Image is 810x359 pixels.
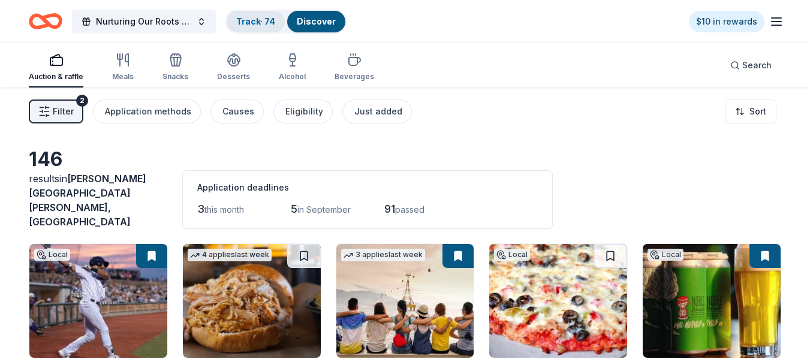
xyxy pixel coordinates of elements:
a: Home [29,7,62,35]
button: Alcohol [279,48,306,88]
img: Image for Let's Roam [336,244,474,358]
img: Image for Cassanos Pizza King [489,244,627,358]
span: 5 [291,203,297,215]
span: Search [742,58,772,73]
span: in [29,173,146,228]
img: Image for Lake Erie Crushers [29,244,167,358]
img: Image for Mission BBQ [183,244,321,358]
button: Track· 74Discover [225,10,347,34]
button: Snacks [162,48,188,88]
a: $10 in rewards [689,11,764,32]
div: Snacks [162,72,188,82]
img: Image for Noble Beast Brewing Co. [643,244,781,358]
button: Search [721,53,781,77]
span: in September [297,204,351,215]
div: Beverages [335,72,374,82]
div: 2 [76,95,88,107]
button: Filter2 [29,99,83,123]
div: 3 applies last week [341,249,425,261]
span: Filter [53,104,74,119]
span: passed [395,204,424,215]
div: 146 [29,147,168,171]
div: Causes [222,104,254,119]
div: Desserts [217,72,250,82]
div: Local [648,249,683,261]
button: Causes [210,99,264,123]
button: Beverages [335,48,374,88]
a: Discover [297,16,336,26]
a: Track· 74 [236,16,275,26]
span: Sort [749,104,766,119]
div: Local [34,249,70,261]
div: Meals [112,72,134,82]
div: Alcohol [279,72,306,82]
div: Just added [354,104,402,119]
div: results [29,171,168,229]
button: Eligibility [273,99,333,123]
button: Sort [725,99,776,123]
div: Local [494,249,530,261]
button: Just added [342,99,412,123]
div: Eligibility [285,104,323,119]
div: 4 applies last week [188,249,272,261]
button: Meals [112,48,134,88]
div: Application methods [105,104,191,119]
button: Nurturing Our Roots - Reaching for the Sky Dougbe River School Gala 2025 [72,10,216,34]
span: [PERSON_NAME][GEOGRAPHIC_DATA][PERSON_NAME], [GEOGRAPHIC_DATA] [29,173,146,228]
span: this month [204,204,244,215]
span: 91 [384,203,395,215]
button: Application methods [93,99,201,123]
div: Auction & raffle [29,72,83,82]
div: Application deadlines [197,180,538,195]
span: Nurturing Our Roots - Reaching for the Sky Dougbe River School Gala 2025 [96,14,192,29]
span: 3 [197,203,204,215]
button: Auction & raffle [29,48,83,88]
button: Desserts [217,48,250,88]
